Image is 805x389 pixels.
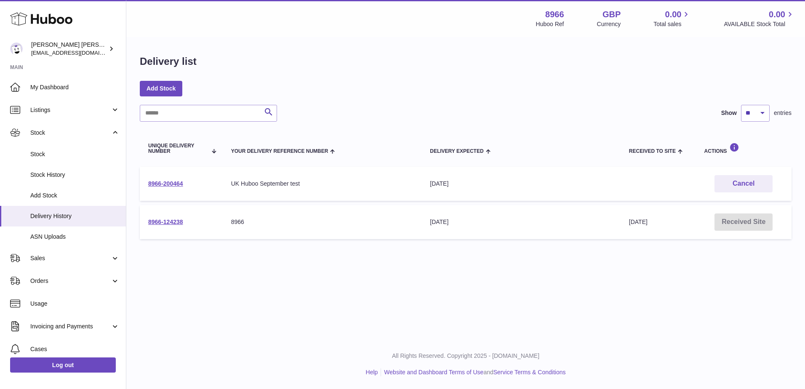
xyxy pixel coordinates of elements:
[721,109,737,117] label: Show
[31,41,107,57] div: [PERSON_NAME] [PERSON_NAME]
[774,109,792,117] span: entries
[30,192,120,200] span: Add Stock
[30,212,120,220] span: Delivery History
[30,83,120,91] span: My Dashboard
[30,233,120,241] span: ASN Uploads
[30,171,120,179] span: Stock History
[724,20,795,28] span: AVAILABLE Stock Total
[231,180,413,188] div: UK Huboo September test
[366,369,378,376] a: Help
[597,20,621,28] div: Currency
[10,43,23,55] img: internalAdmin-8966@internal.huboo.com
[30,129,111,137] span: Stock
[381,368,565,376] li: and
[231,218,413,226] div: 8966
[724,9,795,28] a: 0.00 AVAILABLE Stock Total
[493,369,566,376] a: Service Terms & Conditions
[769,9,785,20] span: 0.00
[430,180,612,188] div: [DATE]
[30,106,111,114] span: Listings
[545,9,564,20] strong: 8966
[31,49,124,56] span: [EMAIL_ADDRESS][DOMAIN_NAME]
[30,277,111,285] span: Orders
[653,20,691,28] span: Total sales
[140,55,197,68] h1: Delivery list
[231,149,328,154] span: Your Delivery Reference Number
[629,149,676,154] span: Received to Site
[133,352,798,360] p: All Rights Reserved. Copyright 2025 - [DOMAIN_NAME]
[602,9,621,20] strong: GBP
[714,175,773,192] button: Cancel
[430,218,612,226] div: [DATE]
[430,149,483,154] span: Delivery Expected
[629,218,648,225] span: [DATE]
[148,218,183,225] a: 8966-124238
[148,143,207,154] span: Unique Delivery Number
[536,20,564,28] div: Huboo Ref
[10,357,116,373] a: Log out
[30,150,120,158] span: Stock
[30,300,120,308] span: Usage
[140,81,182,96] a: Add Stock
[704,143,783,154] div: Actions
[30,345,120,353] span: Cases
[148,180,183,187] a: 8966-200464
[384,369,483,376] a: Website and Dashboard Terms of Use
[30,322,111,330] span: Invoicing and Payments
[665,9,682,20] span: 0.00
[653,9,691,28] a: 0.00 Total sales
[30,254,111,262] span: Sales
